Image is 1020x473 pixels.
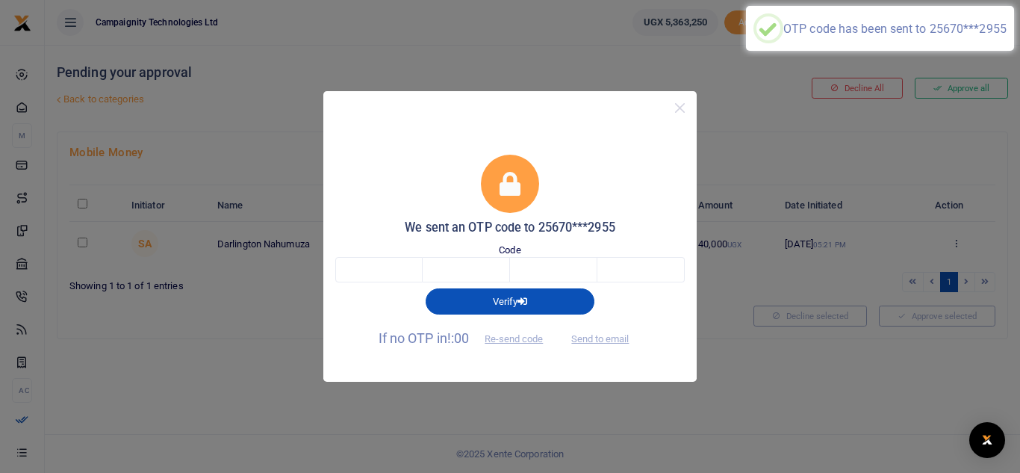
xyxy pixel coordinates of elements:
span: If no OTP in [379,330,556,346]
button: Close [669,97,691,119]
div: Open Intercom Messenger [969,422,1005,458]
h5: We sent an OTP code to 25670***2955 [335,220,685,235]
span: !:00 [447,330,469,346]
div: OTP code has been sent to 25670***2955 [783,22,1007,36]
button: Verify [426,288,594,314]
label: Code [499,243,520,258]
